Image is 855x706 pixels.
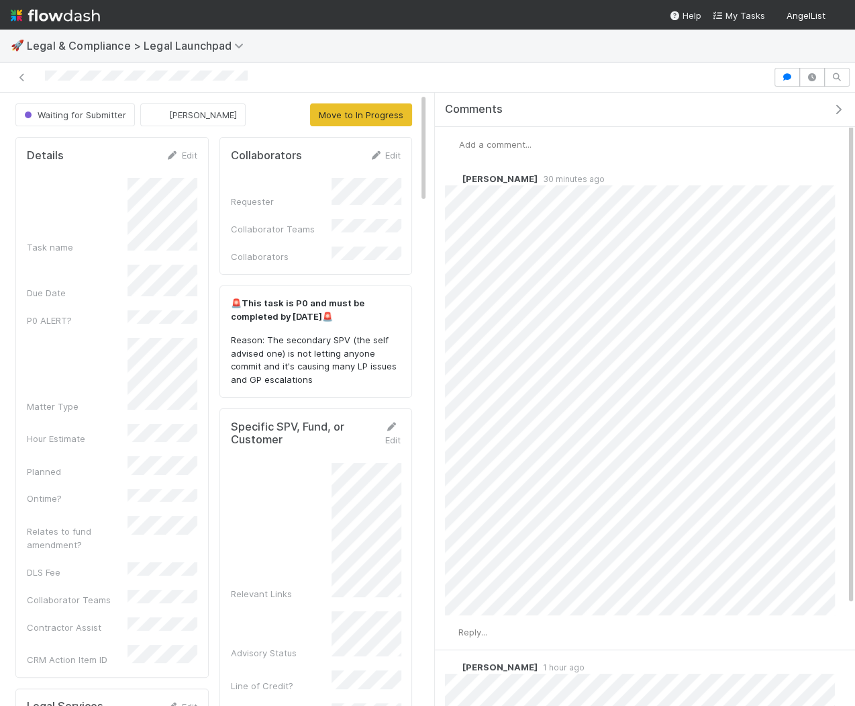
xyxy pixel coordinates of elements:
span: My Tasks [712,10,765,21]
div: Requester [231,195,332,208]
div: Hour Estimate [27,432,128,445]
img: avatar_0b1dbcb8-f701-47e0-85bc-d79ccc0efe6c.png [445,660,458,674]
span: Add a comment... [459,139,532,150]
span: Waiting for Submitter [21,109,126,120]
h5: Details [27,149,64,163]
div: Contractor Assist [27,621,128,634]
span: 1 hour ago [538,662,585,672]
div: Due Date [27,286,128,300]
a: Edit [369,150,401,161]
div: Ontime? [27,492,128,505]
div: Planned [27,465,128,478]
div: Help [669,9,701,22]
p: 🚨 🚨 [231,297,401,323]
span: Comments [445,103,503,116]
div: P0 ALERT? [27,314,128,327]
img: avatar_0b1dbcb8-f701-47e0-85bc-d79ccc0efe6c.png [445,172,458,185]
span: 🚀 [11,40,24,51]
strong: This task is P0 and must be completed by [DATE] [231,298,364,322]
div: Task name [27,240,128,254]
img: avatar_eed832e9-978b-43e4-b51e-96e46fa5184b.png [831,9,844,23]
img: avatar_eed832e9-978b-43e4-b51e-96e46fa5184b.png [446,138,459,151]
h5: Collaborators [231,149,302,163]
div: Line of Credit? [231,679,332,693]
span: [PERSON_NAME] [462,662,538,672]
a: Edit [385,421,401,445]
button: Move to In Progress [310,103,412,126]
div: Relevant Links [231,587,332,601]
div: Collaborators [231,250,332,263]
img: avatar_eed832e9-978b-43e4-b51e-96e46fa5184b.png [445,626,458,639]
div: Collaborator Teams [27,593,128,607]
a: My Tasks [712,9,765,22]
button: Waiting for Submitter [15,103,135,126]
a: Edit [166,150,197,161]
div: Advisory Status [231,646,332,660]
div: Collaborator Teams [231,222,332,236]
img: logo-inverted-e16ddd16eac7371096b0.svg [11,4,100,27]
span: 30 minutes ago [538,174,605,184]
div: Relates to fund amendment? [27,525,128,551]
div: DLS Fee [27,566,128,579]
p: Reason: The secondary SPV (the self advised one) is not letting anyone commit and it's causing ma... [231,334,401,386]
span: [PERSON_NAME] [462,173,538,184]
div: Matter Type [27,400,128,413]
span: AngelList [787,10,825,21]
span: Legal & Compliance > Legal Launchpad [27,39,250,52]
span: Reply... [458,627,487,637]
div: CRM Action Item ID [27,653,128,666]
h5: Specific SPV, Fund, or Customer [231,421,374,447]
